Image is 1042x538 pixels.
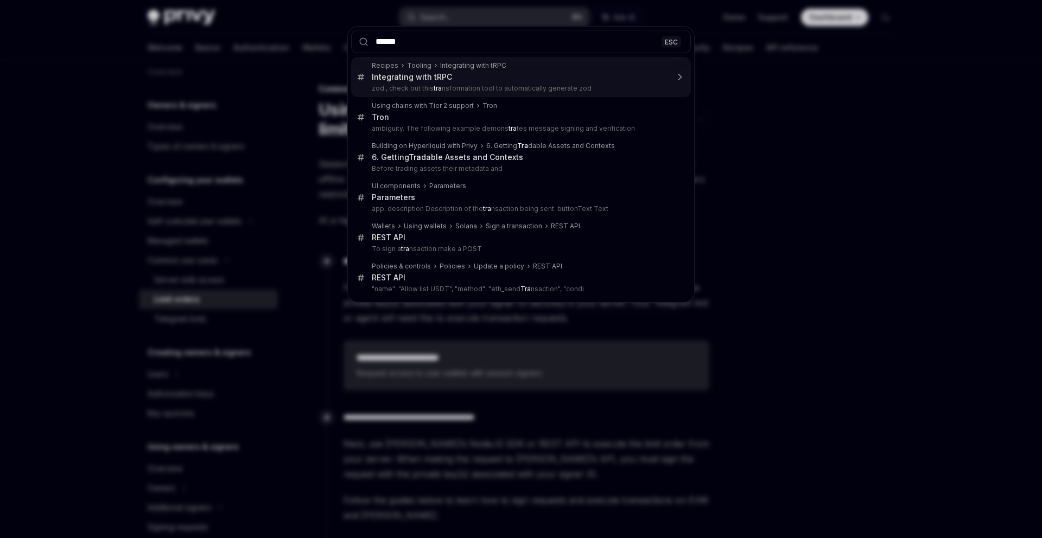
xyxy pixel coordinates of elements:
[372,164,668,173] p: Before trading assets their metadata and
[407,61,431,70] div: Tooling
[509,124,517,132] b: tra
[372,273,405,283] div: REST API
[429,182,466,190] div: Parameters
[372,142,478,150] div: Building on Hyperliquid with Privy
[372,204,668,213] p: app. description Description of the nsaction being sent. buttonText Text
[483,204,491,213] b: tra
[372,182,421,190] div: UI components
[486,142,615,150] div: 6. Getting dable Assets and Contexts
[372,72,452,82] div: Integrating with tRPC
[372,193,415,202] div: Parameters
[662,36,681,47] div: ESC
[372,61,398,70] div: Recipes
[517,142,528,150] b: Tra
[482,101,497,110] div: Tron
[440,61,506,70] div: Integrating with tRPC
[372,245,668,253] p: To sign a nsaction make a POST
[533,262,562,271] div: REST API
[409,152,421,162] b: Tra
[434,84,442,92] b: tra
[404,222,447,230] div: Using wallets
[372,222,395,230] div: Wallets
[474,262,524,271] div: Update a policy
[455,222,477,230] div: Solana
[372,112,389,122] div: Tron
[440,262,465,271] div: Policies
[401,245,409,253] b: tra
[520,285,531,293] b: Tra
[372,285,668,293] p: "name": "Allow list USDT", "method": "eth_send nsaction", "condi
[486,222,542,230] div: Sign a transaction
[551,222,580,230] div: REST API
[372,262,431,271] div: Policies & controls
[372,152,523,162] div: 6. Getting dable Assets and Contexts
[372,101,474,110] div: Using chains with Tier 2 support
[372,84,668,93] p: zod , check out this nsformation tool to automatically generate zod
[372,233,405,242] div: REST API
[372,124,668,133] p: ambiguity. The following example demons tes message signing and verification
